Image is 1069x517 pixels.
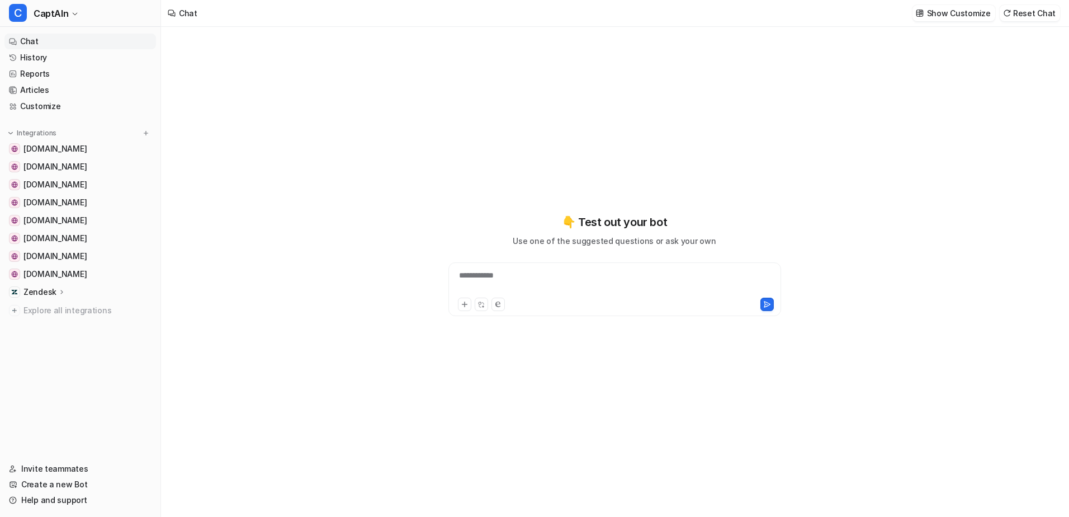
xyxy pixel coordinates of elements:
[4,231,156,246] a: www.inselparker.de[DOMAIN_NAME]
[11,217,18,224] img: www.inselflieger.de
[1003,9,1011,17] img: reset
[11,271,18,278] img: www.nordsee-bike.de
[4,128,60,139] button: Integrations
[4,213,156,228] a: www.inselflieger.de[DOMAIN_NAME]
[7,129,15,137] img: expand menu
[916,9,924,17] img: customize
[4,477,156,492] a: Create a new Bot
[11,163,18,170] img: www.inselfaehre.de
[11,145,18,152] img: www.frisonaut.de
[4,159,156,175] a: www.inselfaehre.de[DOMAIN_NAME]
[4,303,156,318] a: Explore all integrations
[562,214,667,231] p: 👇 Test out your bot
[912,5,995,21] button: Show Customize
[4,248,156,264] a: www.inselbus-norderney.de[DOMAIN_NAME]
[4,50,156,65] a: History
[11,181,18,188] img: www.inseltouristik.de
[513,235,716,247] p: Use one of the suggested questions or ask your own
[179,7,197,19] div: Chat
[4,177,156,192] a: www.inseltouristik.de[DOMAIN_NAME]
[23,179,87,190] span: [DOMAIN_NAME]
[4,98,156,114] a: Customize
[23,269,87,280] span: [DOMAIN_NAME]
[4,492,156,508] a: Help and support
[9,4,27,22] span: C
[11,289,18,295] img: Zendesk
[23,251,87,262] span: [DOMAIN_NAME]
[4,266,156,282] a: www.nordsee-bike.de[DOMAIN_NAME]
[1000,5,1060,21] button: Reset Chat
[23,233,87,244] span: [DOMAIN_NAME]
[927,7,991,19] p: Show Customize
[4,461,156,477] a: Invite teammates
[23,143,87,154] span: [DOMAIN_NAME]
[4,195,156,210] a: www.inselexpress.de[DOMAIN_NAME]
[11,199,18,206] img: www.inselexpress.de
[23,302,152,319] span: Explore all integrations
[11,253,18,260] img: www.inselbus-norderney.de
[11,235,18,242] img: www.inselparker.de
[23,215,87,226] span: [DOMAIN_NAME]
[23,161,87,172] span: [DOMAIN_NAME]
[4,82,156,98] a: Articles
[17,129,56,138] p: Integrations
[9,305,20,316] img: explore all integrations
[23,197,87,208] span: [DOMAIN_NAME]
[4,34,156,49] a: Chat
[142,129,150,137] img: menu_add.svg
[4,141,156,157] a: www.frisonaut.de[DOMAIN_NAME]
[23,286,56,298] p: Zendesk
[4,66,156,82] a: Reports
[34,6,68,21] span: CaptAIn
